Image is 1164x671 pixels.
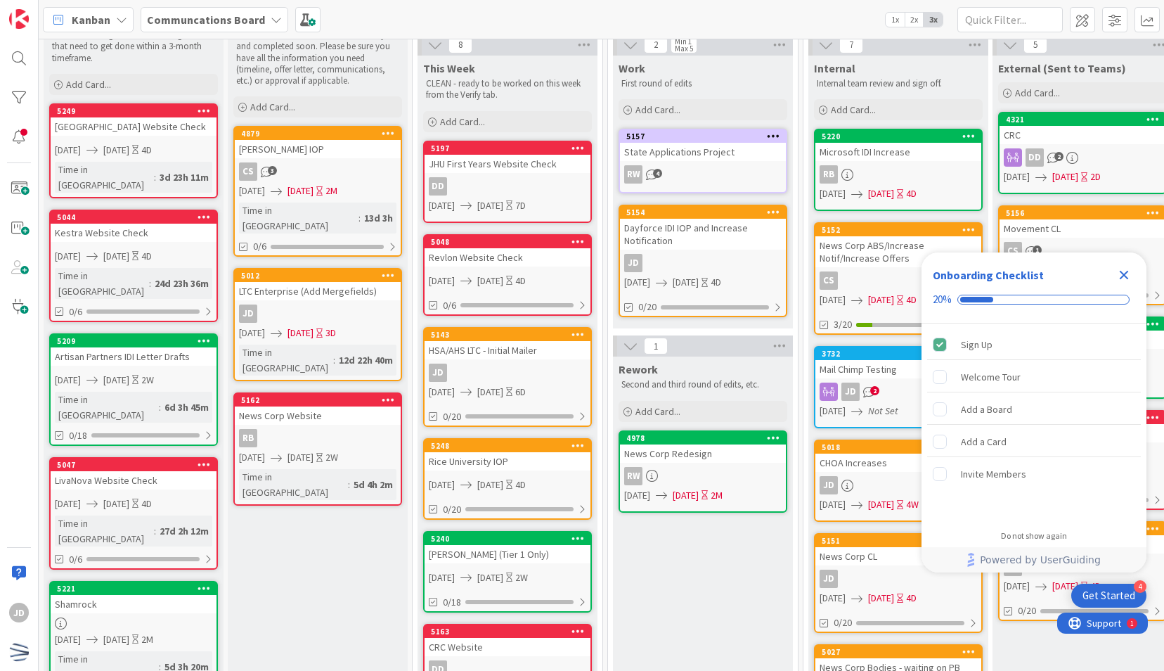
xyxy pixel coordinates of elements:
span: [DATE] [820,497,846,512]
div: 5163 [425,625,590,638]
span: [DATE] [673,488,699,503]
div: CHOA Increases [815,454,981,472]
span: 0/20 [1018,603,1036,618]
span: [DATE] [429,198,455,213]
div: 5154Dayforce IDI IOP and Increase Notification [620,206,786,250]
div: RW [620,165,786,184]
div: News Corp ABS/Increase Notif/Increase Offers [815,236,981,267]
div: 5157 [626,132,786,141]
span: [DATE] [103,249,129,264]
div: 5044 [57,212,216,222]
div: 5221 [51,582,216,595]
div: 5249 [51,105,216,117]
div: Onboarding Checklist [933,267,1044,283]
span: 5 [1023,37,1047,53]
div: Microsoft IDI Increase [815,143,981,161]
div: JD [235,305,401,323]
span: 0/6 [69,305,82,319]
span: 2x [905,13,924,27]
span: Powered by UserGuiding [980,551,1101,568]
span: : [154,523,156,539]
div: Get Started [1082,589,1135,603]
span: [DATE] [477,198,503,213]
div: JD [429,364,447,382]
div: 5152News Corp ABS/Increase Notif/Increase Offers [815,224,981,267]
span: [DATE] [868,186,894,201]
p: CLEANING - Tasks that need to be analyzed and completed soon. Please be sure you have all the inf... [236,30,399,87]
div: Sign Up [961,336,992,353]
div: Dayforce IDI IOP and Increase Notification [620,219,786,250]
div: 2M [325,184,337,198]
a: Powered by UserGuiding [929,547,1139,573]
div: 5197JHU First Years Website Check [425,142,590,173]
div: Shamrock [51,595,216,613]
div: 5044 [51,211,216,224]
div: Welcome Tour [961,369,1021,385]
span: 3 [268,166,277,175]
div: HSA/AHS LTC - Initial Mailer [425,341,590,359]
div: 5209 [51,335,216,347]
div: 6d 3h 45m [161,400,212,415]
div: 5048 [431,237,590,247]
span: [DATE] [103,373,129,388]
div: 4W [906,497,919,512]
div: CRC Website [425,638,590,656]
div: 5220 [822,132,981,141]
div: RB [815,165,981,184]
div: 7D [515,198,526,213]
span: [DATE] [429,570,455,585]
div: 5197 [431,143,590,153]
div: 2W [515,570,528,585]
div: Close Checklist [1113,264,1135,286]
img: Visit kanbanzone.com [9,9,29,29]
div: Invite Members [961,466,1026,483]
div: LTC Enterprise (Add Mergefields) [235,282,401,300]
div: 4D [515,274,526,288]
span: [DATE] [820,591,846,606]
div: 5152 [822,225,981,235]
div: CS [235,162,401,181]
div: Checklist progress: 20% [933,293,1135,306]
div: 5162 [235,394,401,407]
div: 5152 [815,224,981,236]
span: [DATE] [429,274,455,288]
span: [DATE] [624,275,650,290]
div: 2W [325,450,338,465]
div: 5221Shamrock [51,582,216,613]
span: [DATE] [55,497,81,511]
p: Internal team review and sign off. [817,78,980,89]
span: 1 [1033,245,1042,255]
div: Welcome Tour is incomplete. [927,362,1141,392]
div: Add a Board is incomplete. [927,394,1141,425]
div: 4D [141,497,152,511]
div: 5027 [822,647,981,657]
div: 3732 [815,347,981,360]
div: 5220 [815,130,981,143]
div: 4D [906,591,917,606]
span: [DATE] [477,570,503,585]
input: Quick Filter... [957,7,1063,32]
div: 5143 [425,328,590,341]
div: JD [239,305,257,323]
div: Add a Card is incomplete. [927,426,1141,457]
div: 4879 [235,127,401,140]
div: 20% [933,293,952,306]
span: [DATE] [1052,579,1078,594]
div: 13d 3h [361,210,396,226]
span: [DATE] [55,143,81,158]
div: Add a Board [961,401,1012,418]
span: [DATE] [868,497,894,512]
div: RB [239,429,257,447]
div: 5154 [620,206,786,219]
div: 5248 [431,441,590,451]
div: 24d 23h 36m [151,276,212,291]
div: 5209 [57,336,216,346]
span: [DATE] [239,184,265,198]
div: JD [815,570,981,588]
span: 4 [653,169,662,178]
div: Rice University IOP [425,452,590,471]
span: Internal [814,61,855,75]
span: : [154,170,156,185]
div: 5d 4h 2m [350,477,396,492]
span: 1 [644,338,668,354]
